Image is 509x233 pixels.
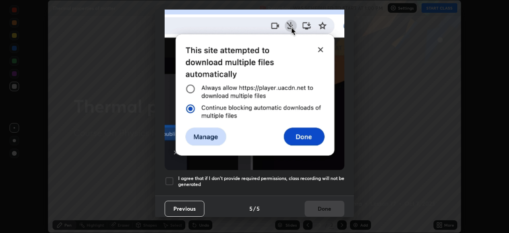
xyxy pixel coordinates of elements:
h4: 5 [249,204,253,213]
h4: 5 [256,204,260,213]
h5: I agree that if I don't provide required permissions, class recording will not be generated [178,175,344,188]
button: Previous [165,201,204,217]
h4: / [253,204,256,213]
